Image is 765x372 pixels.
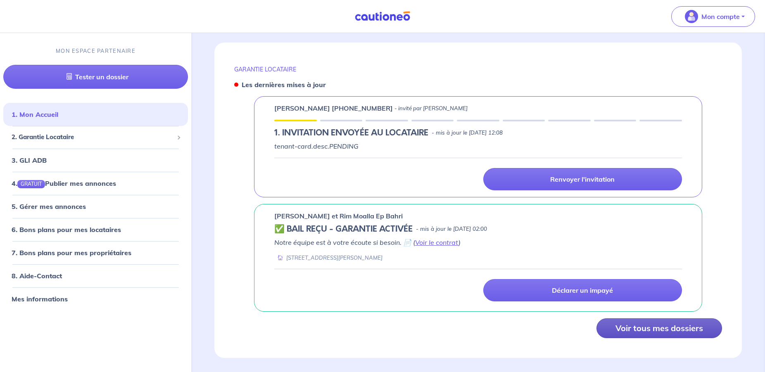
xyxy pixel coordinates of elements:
div: 6. Bons plans pour mes locataires [3,221,188,238]
div: 4.GRATUITPublier mes annonces [3,175,188,192]
span: 2. Garantie Locataire [12,133,173,142]
a: Mes informations [12,295,68,303]
div: 7. Bons plans pour mes propriétaires [3,244,188,261]
div: 5. Gérer mes annonces [3,198,188,215]
p: Déclarer un impayé [552,286,613,294]
p: GARANTIE LOCATAIRE [234,66,722,73]
div: state: PENDING, Context: [274,128,682,138]
a: Déclarer un impayé [483,279,682,301]
div: [STREET_ADDRESS][PERSON_NAME] [274,254,382,262]
a: 4.GRATUITPublier mes annonces [12,179,116,187]
p: Mon compte [701,12,740,21]
p: MON ESPACE PARTENAIRE [56,47,135,55]
button: illu_account_valid_menu.svgMon compte [671,6,755,27]
div: 3. GLI ADB [3,152,188,168]
p: - invité par [PERSON_NAME] [394,104,468,113]
p: - mis à jour le [DATE] 12:08 [432,129,503,137]
a: 5. Gérer mes annonces [12,202,86,211]
div: Mes informations [3,291,188,307]
button: Voir tous mes dossiers [596,318,722,338]
div: 8. Aide-Contact [3,268,188,284]
div: 1. Mon Accueil [3,106,188,123]
a: Voir le contrat [415,238,459,246]
p: [PERSON_NAME] et Rim Moalla Ep Bahri [274,211,403,221]
a: 6. Bons plans pour mes locataires [12,225,121,234]
p: [PERSON_NAME] [PHONE_NUMBER] [274,103,393,113]
a: 3. GLI ADB [12,156,47,164]
h5: 1.︎ INVITATION ENVOYÉE AU LOCATAIRE [274,128,428,138]
p: Renvoyer l'invitation [550,175,615,183]
a: 1. Mon Accueil [12,110,58,118]
div: state: CONTRACT-VALIDATED, Context: ,IS-GL-CAUTION [274,224,682,234]
a: 7. Bons plans pour mes propriétaires [12,249,131,257]
em: Notre équipe est à votre écoute si besoin. 📄 ( ) [274,238,461,246]
a: Tester un dossier [3,65,188,89]
div: 2. Garantie Locataire [3,129,188,145]
a: Renvoyer l'invitation [483,168,682,190]
img: illu_account_valid_menu.svg [685,10,698,23]
strong: Les dernières mises à jour [242,81,326,89]
img: Cautioneo [352,11,413,21]
h5: ✅ BAIL REÇU - GARANTIE ACTIVÉE [274,224,413,234]
a: 8. Aide-Contact [12,272,62,280]
p: tenant-card.desc.PENDING [274,141,682,151]
p: - mis à jour le [DATE] 02:00 [416,225,487,233]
